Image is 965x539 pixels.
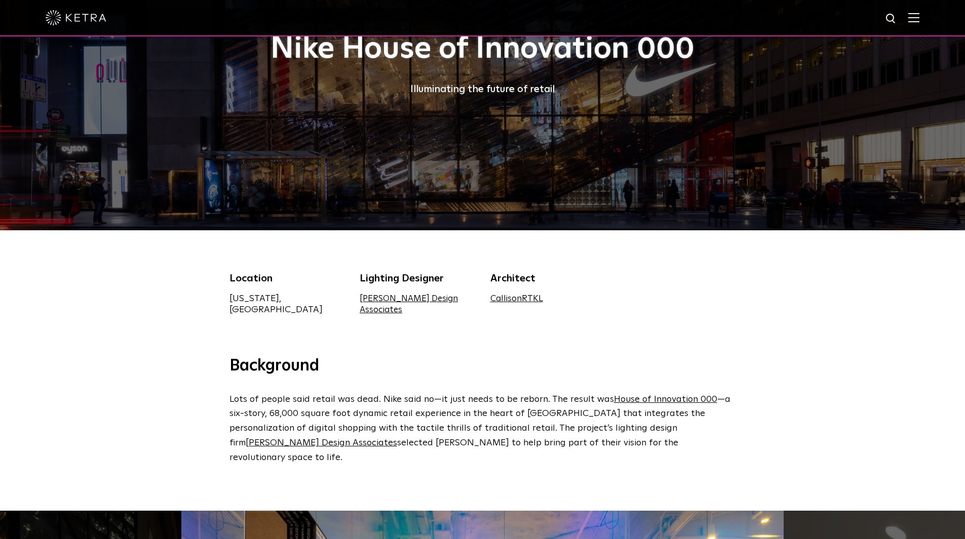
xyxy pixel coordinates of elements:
div: Architect [490,271,606,286]
a: [PERSON_NAME] Design Associates [360,295,458,314]
div: Location [229,271,345,286]
img: ketra-logo-2019-white [46,10,106,25]
h1: Nike House of Innovation 000 [229,32,736,66]
div: [US_STATE], [GEOGRAPHIC_DATA] [229,293,345,315]
img: search icon [885,13,898,25]
a: [PERSON_NAME] Design Associates [246,438,397,447]
p: Lots of people said retail was dead. Nike said no—it just needs to be reborn. The result was —a s... [229,392,731,465]
h3: Background [229,356,736,377]
a: CallisonRTKL [490,295,543,303]
div: Illuminating the future of retail [229,81,736,97]
img: Hamburger%20Nav.svg [908,13,919,22]
div: Lighting Designer [360,271,475,286]
a: House of Innovation 000 [614,395,717,404]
